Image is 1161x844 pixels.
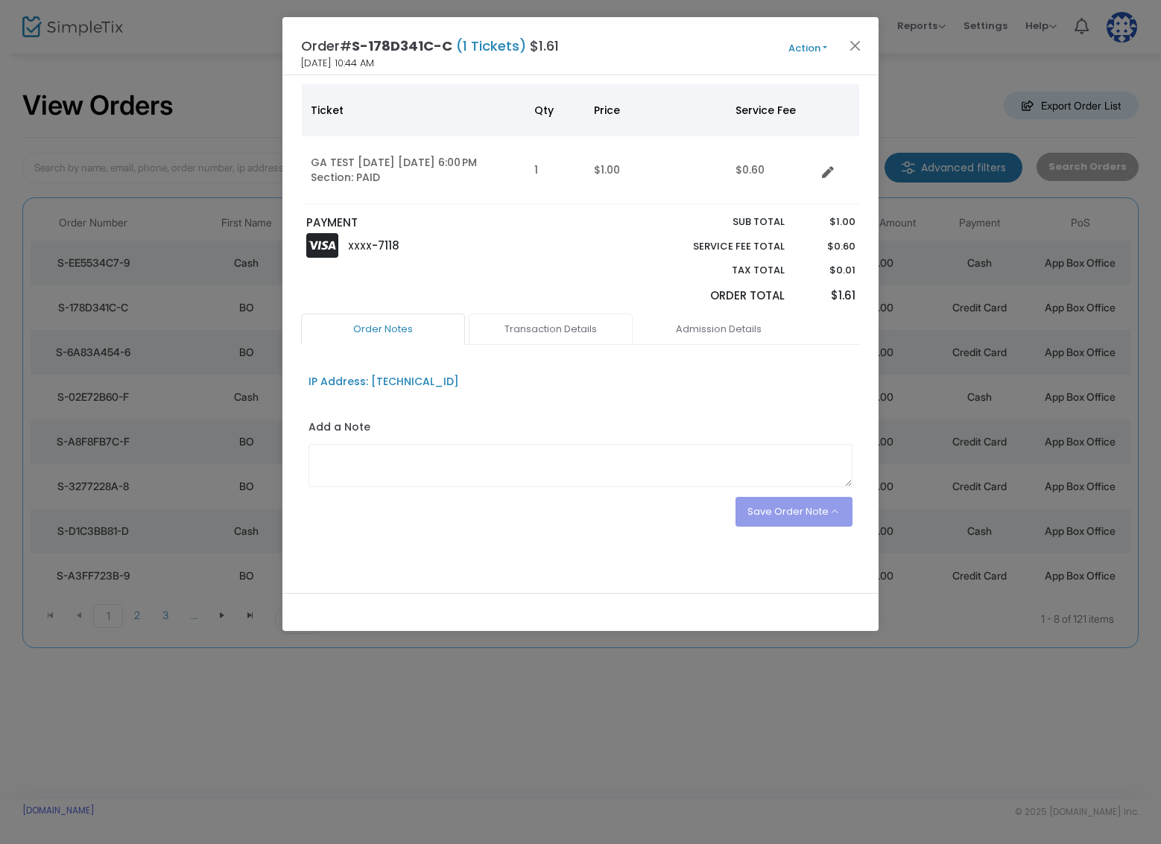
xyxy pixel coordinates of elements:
[302,136,525,204] td: GA TEST [DATE] [DATE] 6:00 PM Section: PAID
[306,215,574,232] p: PAYMENT
[352,37,452,55] span: S-178D341C-C
[348,240,372,253] span: XXXX
[525,136,585,204] td: 1
[799,263,855,278] p: $0.01
[727,84,816,136] th: Service Fee
[585,84,727,136] th: Price
[763,40,852,57] button: Action
[585,136,727,204] td: $1.00
[799,288,855,305] p: $1.61
[799,215,855,229] p: $1.00
[658,239,785,254] p: Service Fee Total
[658,263,785,278] p: Tax Total
[452,37,530,55] span: (1 Tickets)
[301,36,559,56] h4: Order# $1.61
[302,84,525,136] th: Ticket
[469,314,633,345] a: Transaction Details
[301,314,465,345] a: Order Notes
[309,419,370,439] label: Add a Note
[309,374,459,390] div: IP Address: [TECHNICAL_ID]
[302,84,859,204] div: Data table
[846,36,865,55] button: Close
[658,288,785,305] p: Order Total
[525,84,585,136] th: Qty
[799,239,855,254] p: $0.60
[658,215,785,229] p: Sub total
[727,136,816,204] td: $0.60
[301,56,374,71] span: [DATE] 10:44 AM
[372,238,399,253] span: -7118
[636,314,800,345] a: Admission Details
